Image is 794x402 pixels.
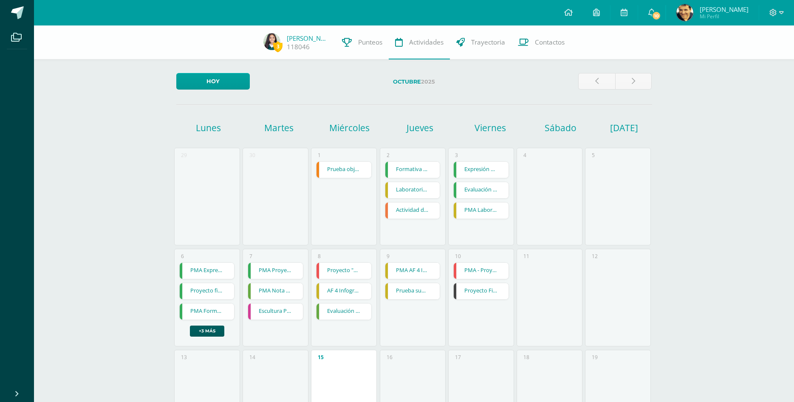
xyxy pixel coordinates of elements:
[592,253,598,260] div: 12
[316,283,371,299] a: AF 4 Infografía Aparatos reproductores
[180,263,235,279] a: PMA Expresión oral
[535,38,565,47] span: Contactos
[527,122,595,134] h1: Sábado
[455,253,461,260] div: 10
[249,253,252,260] div: 7
[409,38,444,47] span: Actividades
[318,152,321,159] div: 1
[454,263,509,279] a: PMA - Proyecto estadística
[316,283,372,300] div: AF 4 Infografía Aparatos reproductores | Tarea
[249,152,255,159] div: 30
[248,262,303,279] div: PMA Proyecto de lectura formativa #2 | Tarea
[610,122,621,134] h1: [DATE]
[387,152,390,159] div: 2
[676,4,693,21] img: 92c95b18af329ecd2af2bac64f8ed69b.png
[316,263,371,279] a: Proyecto "Estadística"
[385,162,440,178] a: Formativa #3 OA
[273,41,283,52] span: 3
[179,262,235,279] div: PMA Expresión oral | Tarea
[523,354,529,361] div: 18
[249,354,255,361] div: 14
[455,152,458,159] div: 3
[385,202,441,219] div: Actividad de cierra | Tarea
[180,304,235,320] a: PMA Formativa #3 OA
[453,182,509,199] div: Evaluación sumativa | Tarea
[652,11,661,20] span: 10
[385,263,440,279] a: PMA AF 4 Infografía Aparatos reproductores
[181,253,184,260] div: 6
[453,202,509,219] div: PMA Laboratorio 2 Parásitos por todos lados | Tarea
[523,253,529,260] div: 11
[385,182,441,199] div: Laboratorio 2 Parásitos por todos lados | Tarea
[336,25,389,59] a: Punteos
[248,303,303,320] div: Escultura Prehispánica | Tarea
[179,303,235,320] div: PMA Formativa #3 OA | Tarea
[385,202,440,219] a: Actividad de cierra
[700,13,749,20] span: Mi Perfil
[389,25,450,59] a: Actividades
[248,283,303,300] div: PMA Nota Formativa 9 | Tarea
[318,253,321,260] div: 8
[511,25,571,59] a: Contactos
[257,73,571,90] label: 2025
[287,42,310,51] a: 118046
[700,5,749,14] span: [PERSON_NAME]
[453,283,509,300] div: Proyecto Final | Tarea
[316,162,371,178] a: Prueba objetiva
[454,162,509,178] a: Expresión oral
[358,38,382,47] span: Punteos
[453,161,509,178] div: Expresión oral | Tarea
[315,122,383,134] h1: Miércoles
[454,283,509,299] a: Proyecto Final
[190,326,224,337] a: +3 más
[179,283,235,300] div: Proyecto final (sumativa) | Tarea
[523,152,526,159] div: 4
[385,283,440,299] a: Prueba sumativa Aparatos Reproductores y parásitos
[181,152,187,159] div: 29
[385,262,441,279] div: PMA AF 4 Infografía Aparatos reproductores | Tarea
[175,122,243,134] h1: Lunes
[385,182,440,198] a: Laboratorio 2 Parásitos por todos lados
[248,263,303,279] a: PMA Proyecto de lectura formativa #2
[387,354,393,361] div: 16
[592,152,595,159] div: 5
[263,33,280,50] img: 5d3b8acb28032ea1d10d3e7e5cda37e9.png
[385,283,441,300] div: Prueba sumativa Aparatos Reproductores y parásitos | Tarea
[316,304,371,320] a: Evaluación Sumativa
[181,354,187,361] div: 13
[316,262,372,279] div: Proyecto "Estadística" | Tarea
[450,25,511,59] a: Trayectoria
[455,354,461,361] div: 17
[245,122,313,134] h1: Martes
[471,38,505,47] span: Trayectoria
[454,202,509,219] a: PMA Laboratorio 2 Parásitos por todos lados
[180,283,235,299] a: Proyecto final (sumativa)
[248,304,303,320] a: Escultura Prehispánica
[385,161,441,178] div: Formativa #3 OA | Tarea
[387,253,390,260] div: 9
[176,73,250,90] a: Hoy
[287,34,329,42] a: [PERSON_NAME]
[453,262,509,279] div: PMA - Proyecto estadística | Tarea
[456,122,524,134] h1: Viernes
[454,182,509,198] a: Evaluación sumativa
[316,161,372,178] div: Prueba objetiva | Tarea
[393,79,421,85] strong: Octubre
[248,283,303,299] a: PMA Nota Formativa 9
[316,303,372,320] div: Evaluación Sumativa | Tarea
[318,354,324,361] div: 15
[386,122,454,134] h1: Jueves
[592,354,598,361] div: 19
